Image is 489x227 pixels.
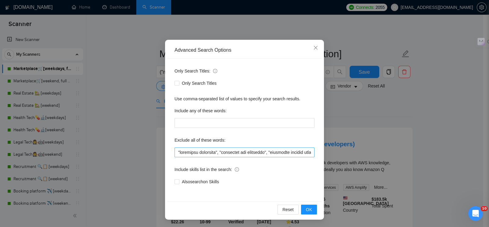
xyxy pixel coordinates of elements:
[301,205,317,214] button: OK
[175,166,239,173] span: Include skills list in the search:
[278,205,299,214] button: Reset
[468,206,483,221] iframe: Intercom live chat
[313,45,318,50] span: close
[175,95,314,102] div: Use comma-separated list of values to specify your search results.
[175,68,217,74] span: Only Search Titles:
[306,206,312,213] span: OK
[481,206,488,211] span: 10
[282,206,294,213] span: Reset
[179,80,219,87] span: Only Search Titles
[179,178,221,185] span: Also search on Skills
[213,69,217,73] span: info-circle
[175,47,314,54] div: Advanced Search Options
[175,135,226,145] label: Exclude all of these words:
[307,40,324,56] button: Close
[235,167,239,172] span: info-circle
[175,106,226,116] label: Include any of these words:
